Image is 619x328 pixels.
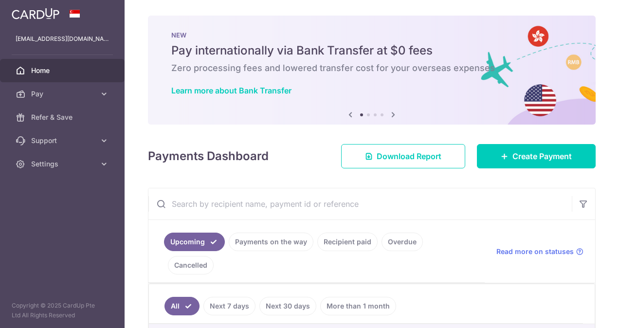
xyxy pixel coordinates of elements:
a: All [164,297,200,315]
span: Create Payment [512,150,572,162]
a: Read more on statuses [496,247,583,256]
h5: Pay internationally via Bank Transfer at $0 fees [171,43,572,58]
span: Settings [31,159,95,169]
a: Learn more about Bank Transfer [171,86,291,95]
span: Read more on statuses [496,247,574,256]
img: CardUp [12,8,59,19]
a: Upcoming [164,233,225,251]
p: NEW [171,31,572,39]
a: Download Report [341,144,465,168]
h6: Zero processing fees and lowered transfer cost for your overseas expenses [171,62,572,74]
span: Home [31,66,95,75]
a: Overdue [382,233,423,251]
span: Support [31,136,95,146]
p: [EMAIL_ADDRESS][DOMAIN_NAME] [16,34,109,44]
a: Create Payment [477,144,596,168]
span: Refer & Save [31,112,95,122]
img: Bank transfer banner [148,16,596,125]
input: Search by recipient name, payment id or reference [148,188,572,219]
a: Next 7 days [203,297,255,315]
a: Recipient paid [317,233,378,251]
a: Payments on the way [229,233,313,251]
span: Download Report [377,150,441,162]
span: Pay [31,89,95,99]
a: Cancelled [168,256,214,274]
a: More than 1 month [320,297,396,315]
h4: Payments Dashboard [148,147,269,165]
a: Next 30 days [259,297,316,315]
